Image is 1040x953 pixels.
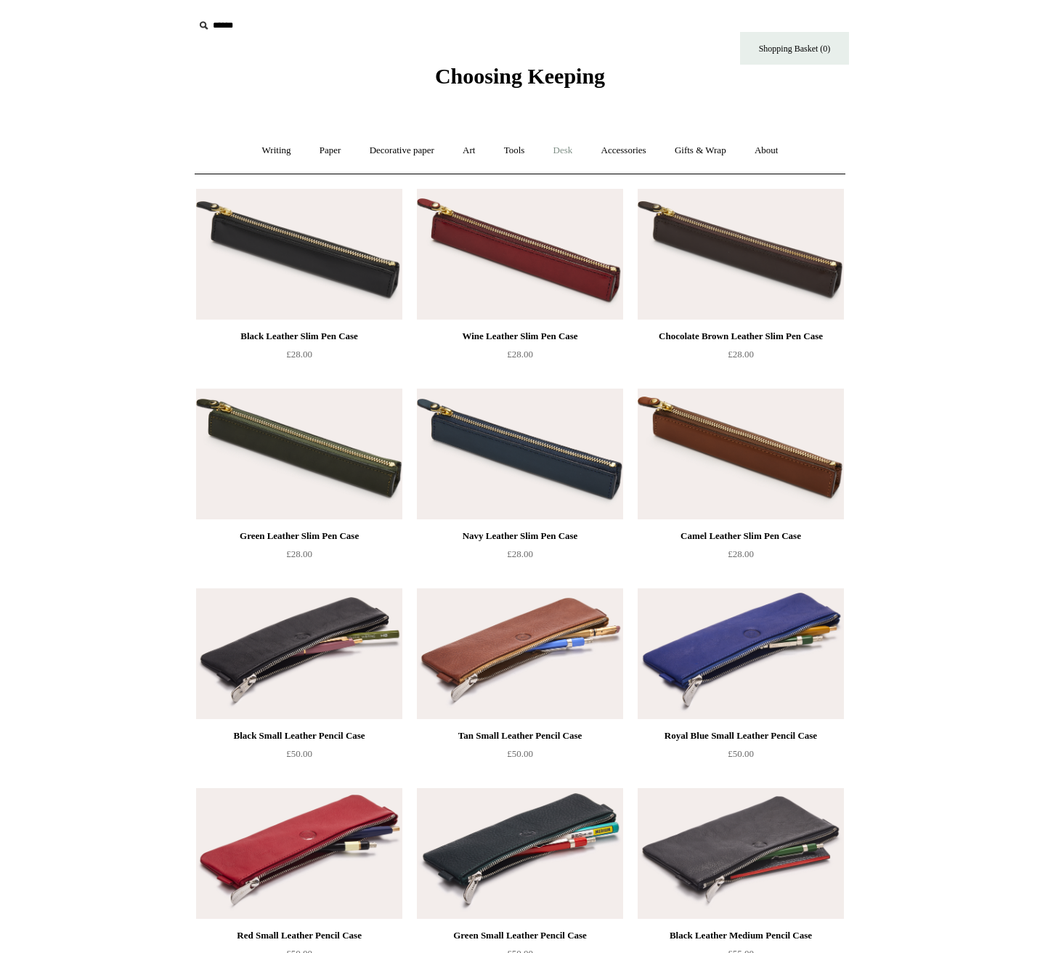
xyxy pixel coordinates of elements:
[540,131,586,170] a: Desk
[638,588,844,719] img: Royal Blue Small Leather Pencil Case
[638,189,844,320] a: Chocolate Brown Leather Slim Pen Case Chocolate Brown Leather Slim Pen Case
[638,389,844,519] img: Camel Leather Slim Pen Case
[507,349,533,360] span: £28.00
[200,328,399,345] div: Black Leather Slim Pen Case
[421,927,619,944] div: Green Small Leather Pencil Case
[641,727,840,745] div: Royal Blue Small Leather Pencil Case
[742,131,792,170] a: About
[286,349,312,360] span: £28.00
[357,131,447,170] a: Decorative paper
[641,527,840,545] div: Camel Leather Slim Pen Case
[196,189,402,320] a: Black Leather Slim Pen Case Black Leather Slim Pen Case
[417,588,623,719] a: Tan Small Leather Pencil Case Tan Small Leather Pencil Case
[638,727,844,787] a: Royal Blue Small Leather Pencil Case £50.00
[200,727,399,745] div: Black Small Leather Pencil Case
[196,788,402,919] img: Red Small Leather Pencil Case
[196,389,402,519] a: Green Leather Slim Pen Case Green Leather Slim Pen Case
[286,748,312,759] span: £50.00
[638,189,844,320] img: Chocolate Brown Leather Slim Pen Case
[200,927,399,944] div: Red Small Leather Pencil Case
[200,527,399,545] div: Green Leather Slim Pen Case
[641,328,840,345] div: Chocolate Brown Leather Slim Pen Case
[638,389,844,519] a: Camel Leather Slim Pen Case Camel Leather Slim Pen Case
[638,788,844,919] a: Black Leather Medium Pencil Case Black Leather Medium Pencil Case
[421,727,619,745] div: Tan Small Leather Pencil Case
[417,788,623,919] img: Green Small Leather Pencil Case
[196,788,402,919] a: Red Small Leather Pencil Case Red Small Leather Pencil Case
[638,328,844,387] a: Chocolate Brown Leather Slim Pen Case £28.00
[638,788,844,919] img: Black Leather Medium Pencil Case
[417,588,623,719] img: Tan Small Leather Pencil Case
[286,548,312,559] span: £28.00
[728,748,754,759] span: £50.00
[417,527,623,587] a: Navy Leather Slim Pen Case £28.00
[196,389,402,519] img: Green Leather Slim Pen Case
[196,727,402,787] a: Black Small Leather Pencil Case £50.00
[507,748,533,759] span: £50.00
[249,131,304,170] a: Writing
[638,588,844,719] a: Royal Blue Small Leather Pencil Case Royal Blue Small Leather Pencil Case
[417,389,623,519] a: Navy Leather Slim Pen Case Navy Leather Slim Pen Case
[196,588,402,719] a: Black Small Leather Pencil Case Black Small Leather Pencil Case
[740,32,849,65] a: Shopping Basket (0)
[728,548,754,559] span: £28.00
[421,527,619,545] div: Navy Leather Slim Pen Case
[450,131,488,170] a: Art
[588,131,659,170] a: Accessories
[638,527,844,587] a: Camel Leather Slim Pen Case £28.00
[491,131,538,170] a: Tools
[417,328,623,387] a: Wine Leather Slim Pen Case £28.00
[507,548,533,559] span: £28.00
[417,189,623,320] a: Wine Leather Slim Pen Case Wine Leather Slim Pen Case
[641,927,840,944] div: Black Leather Medium Pencil Case
[417,788,623,919] a: Green Small Leather Pencil Case Green Small Leather Pencil Case
[417,389,623,519] img: Navy Leather Slim Pen Case
[417,727,623,787] a: Tan Small Leather Pencil Case £50.00
[196,527,402,587] a: Green Leather Slim Pen Case £28.00
[435,76,605,86] a: Choosing Keeping
[196,588,402,719] img: Black Small Leather Pencil Case
[662,131,739,170] a: Gifts & Wrap
[728,349,754,360] span: £28.00
[435,64,605,88] span: Choosing Keeping
[306,131,354,170] a: Paper
[417,189,623,320] img: Wine Leather Slim Pen Case
[421,328,619,345] div: Wine Leather Slim Pen Case
[196,189,402,320] img: Black Leather Slim Pen Case
[196,328,402,387] a: Black Leather Slim Pen Case £28.00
